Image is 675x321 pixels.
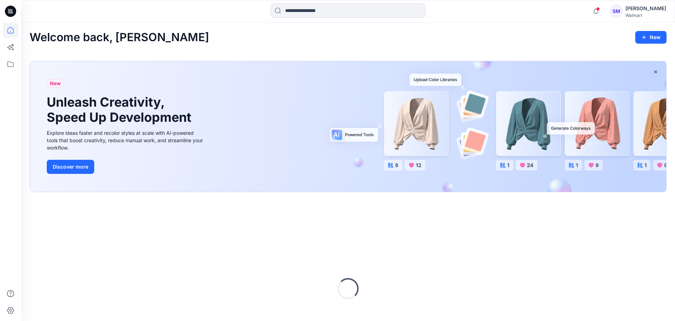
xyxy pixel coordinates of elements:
[610,5,623,18] div: SM
[47,95,194,125] h1: Unleash Creativity, Speed Up Development
[47,160,205,174] a: Discover more
[625,4,666,13] div: [PERSON_NAME]
[47,129,205,151] div: Explore ideas faster and recolor styles at scale with AI-powered tools that boost creativity, red...
[625,13,666,18] div: Walmart
[635,31,667,44] button: New
[47,160,94,174] button: Discover more
[50,79,61,88] span: New
[30,31,209,44] h2: Welcome back, [PERSON_NAME]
